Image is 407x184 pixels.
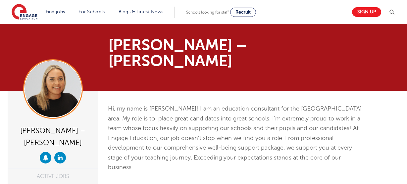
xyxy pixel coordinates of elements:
a: Find jobs [46,9,65,14]
h1: [PERSON_NAME] – [PERSON_NAME] [108,37,266,69]
a: Sign up [352,7,381,17]
span: Hi, my name is [PERSON_NAME]! I am an education consultant for the [GEOGRAPHIC_DATA] area. My rol... [108,105,362,170]
div: ACTIVE JOBS [13,174,93,179]
img: Engage Education [12,4,37,21]
a: For Schools [78,9,105,14]
div: [PERSON_NAME] – [PERSON_NAME] [13,124,93,149]
a: Blogs & Latest News [119,9,164,14]
span: Recruit [235,10,251,15]
span: Schools looking for staff [186,10,229,15]
a: Recruit [230,8,256,17]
